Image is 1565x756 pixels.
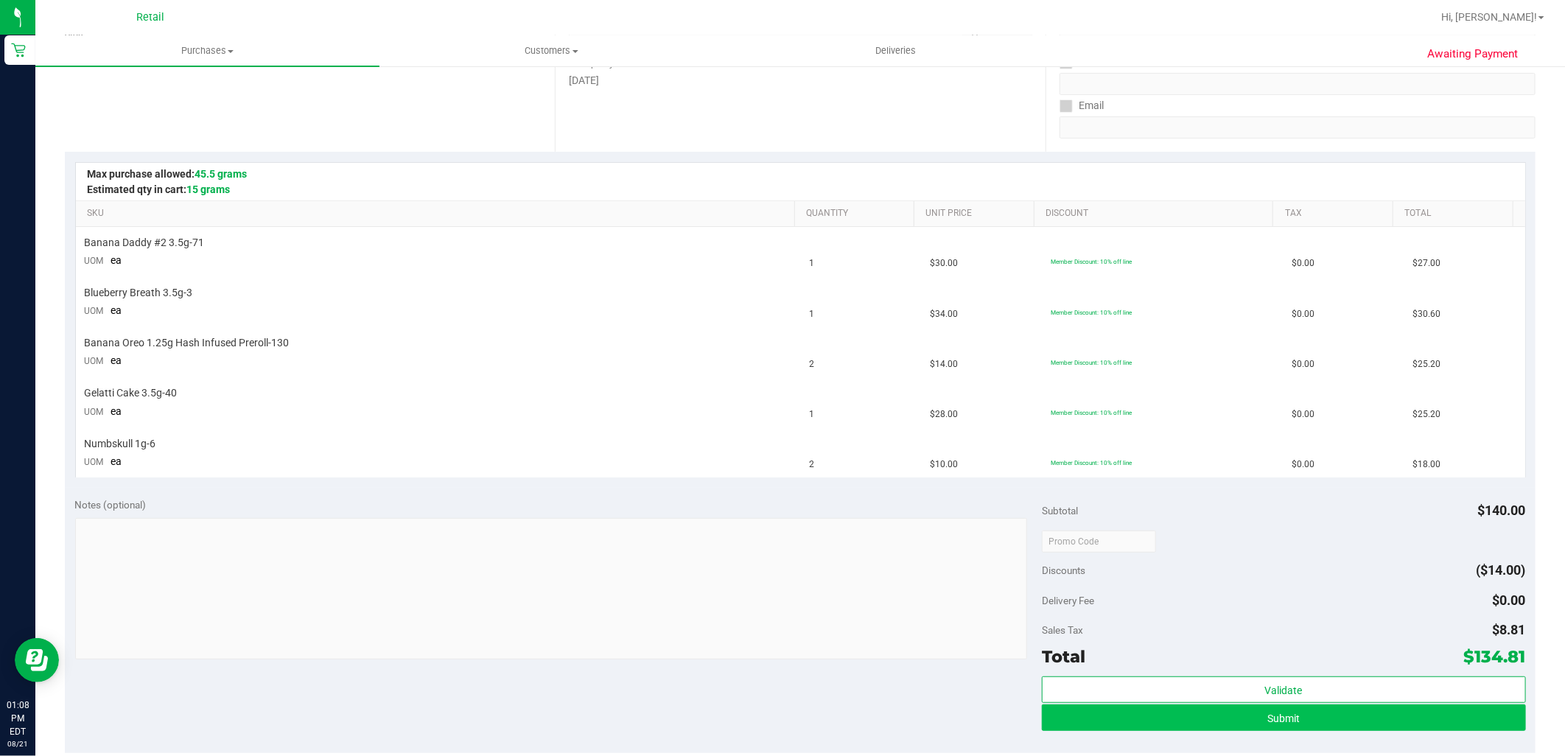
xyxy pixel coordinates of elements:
[1292,458,1315,472] span: $0.00
[1042,676,1525,703] button: Validate
[35,35,379,66] a: Purchases
[1265,685,1303,696] span: Validate
[1042,704,1525,731] button: Submit
[809,458,814,472] span: 2
[1427,46,1518,63] span: Awaiting Payment
[1051,409,1132,416] span: Member Discount: 10% off line
[809,307,814,321] span: 1
[75,499,147,511] span: Notes (optional)
[1042,557,1085,584] span: Discounts
[1051,309,1132,316] span: Member Discount: 10% off line
[87,183,230,195] span: Estimated qty in cart:
[136,11,164,24] span: Retail
[111,455,122,467] span: ea
[7,738,29,749] p: 08/21
[35,44,379,57] span: Purchases
[1060,73,1536,95] input: Format: (999) 999-9999
[1051,459,1132,466] span: Member Discount: 10% off line
[1413,256,1441,270] span: $27.00
[1046,208,1267,220] a: Discount
[111,304,122,316] span: ea
[15,638,59,682] iframe: Resource center
[85,236,205,250] span: Banana Daddy #2 3.5g-71
[809,357,814,371] span: 2
[1060,95,1104,116] label: Email
[1413,357,1441,371] span: $25.20
[1292,307,1315,321] span: $0.00
[379,35,724,66] a: Customers
[1051,258,1132,265] span: Member Discount: 10% off line
[930,256,958,270] span: $30.00
[1413,407,1441,421] span: $25.20
[809,407,814,421] span: 1
[85,356,104,366] span: UOM
[1042,505,1078,517] span: Subtotal
[930,458,958,472] span: $10.00
[1042,595,1094,606] span: Delivery Fee
[11,43,26,57] inline-svg: Retail
[724,35,1068,66] a: Deliveries
[195,168,247,180] span: 45.5 grams
[1285,208,1387,220] a: Tax
[1267,713,1300,724] span: Submit
[1477,562,1526,578] span: ($14.00)
[87,168,247,180] span: Max purchase allowed:
[1464,646,1526,667] span: $134.81
[111,254,122,266] span: ea
[186,183,230,195] span: 15 grams
[930,407,958,421] span: $28.00
[85,407,104,417] span: UOM
[85,306,104,316] span: UOM
[1042,624,1083,636] span: Sales Tax
[855,44,936,57] span: Deliveries
[85,336,290,350] span: Banana Oreo 1.25g Hash Infused Preroll-130
[1493,622,1526,637] span: $8.81
[569,73,1032,88] div: [DATE]
[85,286,193,300] span: Blueberry Breath 3.5g-3
[809,256,814,270] span: 1
[1051,359,1132,366] span: Member Discount: 10% off line
[1493,592,1526,608] span: $0.00
[930,357,958,371] span: $14.00
[85,256,104,266] span: UOM
[7,699,29,738] p: 01:08 PM EDT
[1292,407,1315,421] span: $0.00
[380,44,723,57] span: Customers
[1413,307,1441,321] span: $30.60
[1042,531,1156,553] input: Promo Code
[87,208,788,220] a: SKU
[1292,357,1315,371] span: $0.00
[1413,458,1441,472] span: $18.00
[85,457,104,467] span: UOM
[85,386,178,400] span: Gelatti Cake 3.5g-40
[925,208,1028,220] a: Unit Price
[1441,11,1537,23] span: Hi, [PERSON_NAME]!
[1478,503,1526,518] span: $140.00
[85,437,156,451] span: Numbskull 1g-6
[806,208,908,220] a: Quantity
[930,307,958,321] span: $34.00
[111,354,122,366] span: ea
[1042,646,1085,667] span: Total
[1292,256,1315,270] span: $0.00
[111,405,122,417] span: ea
[1404,208,1507,220] a: Total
